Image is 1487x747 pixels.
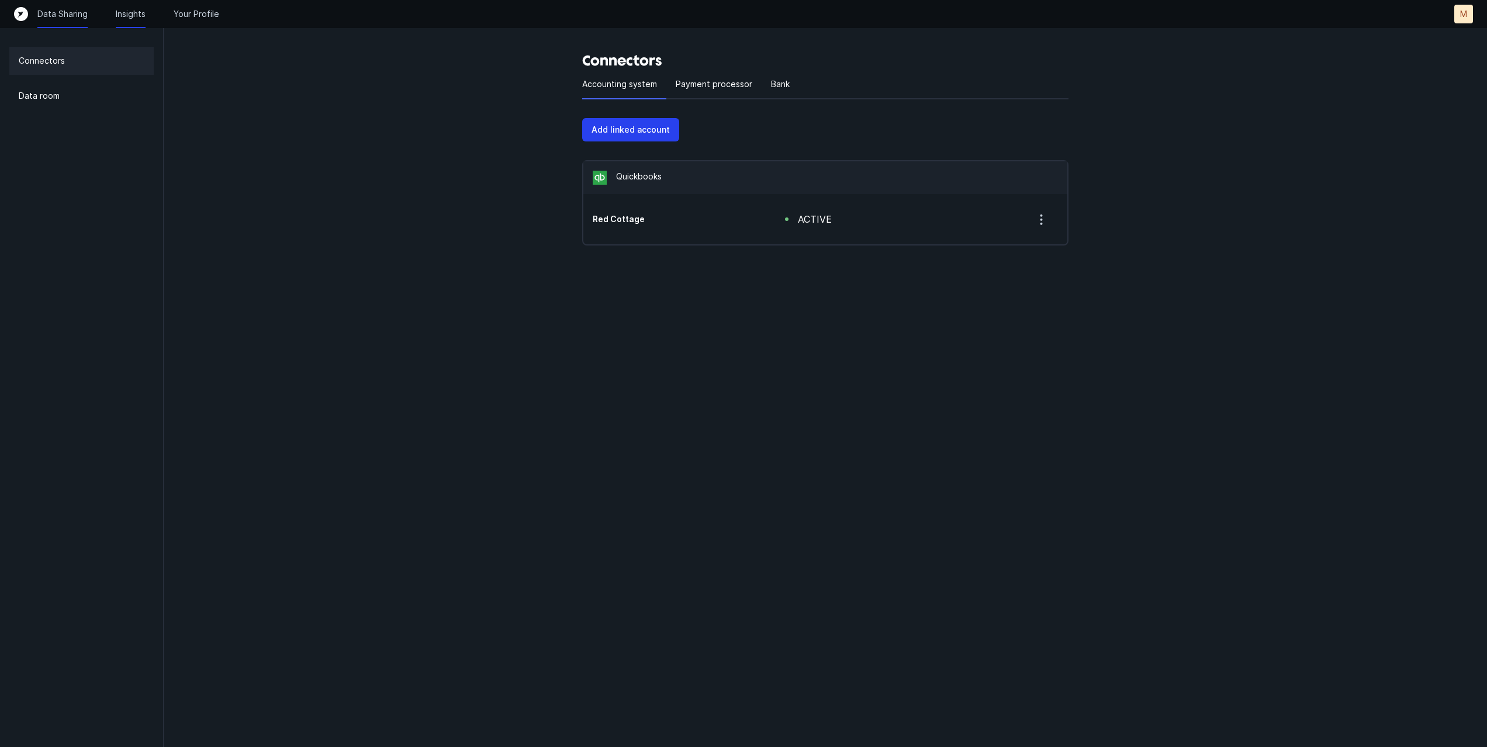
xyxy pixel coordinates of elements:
[9,82,154,110] a: Data room
[1460,8,1467,20] p: M
[116,8,146,20] a: Insights
[593,213,748,225] h5: Red Cottage
[19,54,65,68] p: Connectors
[19,89,60,103] p: Data room
[582,77,657,91] p: Accounting system
[174,8,219,20] a: Your Profile
[593,213,748,225] div: account ending
[592,123,670,137] p: Add linked account
[582,118,679,141] button: Add linked account
[771,77,790,91] p: Bank
[37,8,88,20] a: Data Sharing
[9,47,154,75] a: Connectors
[582,51,1068,70] h3: Connectors
[798,212,832,226] div: active
[676,77,752,91] p: Payment processor
[1454,5,1473,23] button: M
[616,171,662,185] p: Quickbooks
